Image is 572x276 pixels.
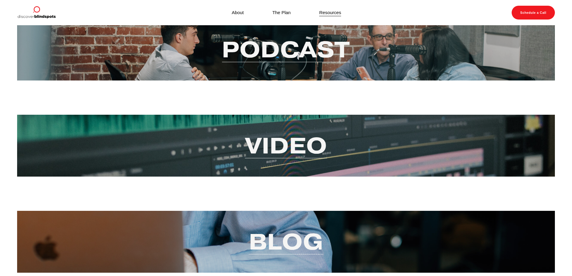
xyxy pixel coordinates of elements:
img: Discover Blind Spots [17,6,56,20]
a: The Plan [272,8,291,17]
a: Video [245,131,327,160]
a: Schedule a Call [512,6,555,20]
a: About [232,8,244,17]
a: Podcast [222,35,350,64]
a: Resources [319,8,341,17]
a: Blog [249,227,323,256]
